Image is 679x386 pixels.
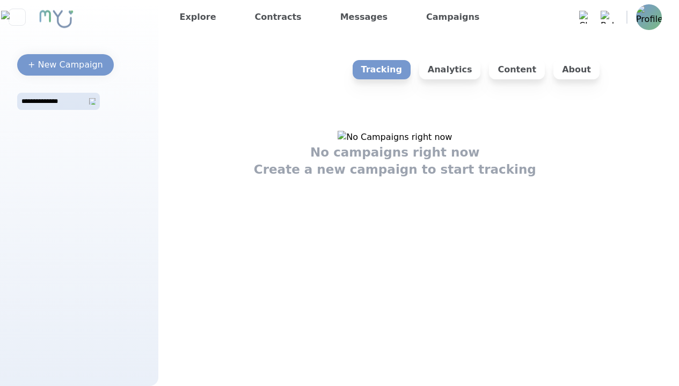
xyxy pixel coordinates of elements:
[176,9,221,26] a: Explore
[636,4,662,30] img: Profile
[489,60,545,79] p: Content
[579,11,592,24] img: Chat
[1,11,33,24] img: Close sidebar
[17,54,114,76] button: + New Campaign
[422,9,484,26] a: Campaigns
[353,60,411,79] p: Tracking
[419,60,481,79] p: Analytics
[601,11,614,24] img: Bell
[28,58,103,71] div: + New Campaign
[336,9,392,26] a: Messages
[553,60,600,79] p: About
[251,9,306,26] a: Contracts
[310,144,480,161] h1: No campaigns right now
[338,131,452,144] img: No Campaigns right now
[254,161,536,178] h1: Create a new campaign to start tracking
